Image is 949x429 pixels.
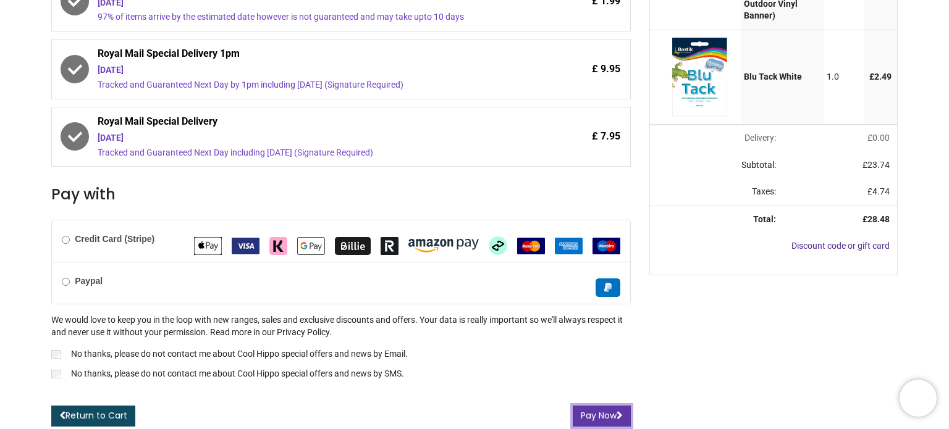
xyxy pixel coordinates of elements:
input: No thanks, please do not contact me about Cool Hippo special offers and news by SMS. [51,370,61,378]
div: [DATE] [98,132,516,144]
span: Amazon Pay [408,240,479,250]
strong: £ [863,214,890,224]
span: Maestro [593,240,620,250]
span: 4.74 [872,186,890,196]
div: Tracked and Guaranteed Next Day including [DATE] (Signature Required) [98,147,516,159]
span: £ [867,186,890,196]
span: 28.48 [867,214,890,224]
span: Revolut Pay [381,240,399,250]
span: American Express [555,240,583,250]
img: Paypal [596,278,620,297]
div: 97% of items arrive by the estimated date however is not guaranteed and may take upto 10 days [98,11,516,23]
img: Amazon Pay [408,239,479,252]
button: Pay Now [573,406,631,427]
img: Maestro [593,238,620,254]
img: [BLU-TACK-WHITE] Blu Tack White [659,38,738,117]
div: We would love to keep you in the loop with new ranges, sales and exclusive discounts and offers. ... [51,314,631,382]
input: No thanks, please do not contact me about Cool Hippo special offers and news by Email. [51,350,61,359]
span: Royal Mail Special Delivery [98,115,516,132]
td: Delivery will be updated after choosing a new delivery method [650,125,783,152]
iframe: Brevo live chat [900,380,937,417]
span: MasterCard [517,240,545,250]
input: Paypal [62,278,70,286]
a: Discount code or gift card [791,241,890,251]
td: Taxes: [650,178,783,206]
span: £ 7.95 [592,130,620,143]
h3: Pay with [51,184,631,205]
b: Paypal [75,276,103,286]
div: 1.0 [827,71,861,83]
img: Klarna [269,237,287,255]
a: Return to Cart [51,406,135,427]
span: £ 9.95 [592,62,620,76]
span: 23.74 [867,160,890,170]
p: No thanks, please do not contact me about Cool Hippo special offers and news by Email. [71,348,408,360]
img: American Express [555,238,583,254]
span: 2.49 [874,72,892,81]
img: Revolut Pay [381,237,399,255]
span: Google Pay [297,240,325,250]
b: Credit Card (Stripe) [75,234,154,244]
input: Credit Card (Stripe) [62,236,70,244]
span: £ [863,160,890,170]
span: Klarna [269,240,287,250]
span: VISA [232,240,259,250]
img: Google Pay [297,237,325,255]
td: Subtotal: [650,152,783,179]
span: Apple Pay [194,240,222,250]
img: Afterpay Clearpay [489,236,507,255]
img: VISA [232,238,259,254]
img: Apple Pay [194,237,222,255]
strong: Blu Tack White [744,72,802,81]
span: Royal Mail Special Delivery 1pm [98,47,516,64]
strong: Total: [753,214,776,224]
span: Afterpay Clearpay [489,240,507,250]
span: £ [869,72,892,81]
span: £ [867,133,890,143]
span: 0.00 [872,133,890,143]
p: No thanks, please do not contact me about Cool Hippo special offers and news by SMS. [71,368,404,380]
img: Billie [335,237,371,255]
div: Tracked and Guaranteed Next Day by 1pm including [DATE] (Signature Required) [98,79,516,91]
span: Billie [335,240,371,250]
img: MasterCard [517,238,545,254]
div: [DATE] [98,64,516,77]
span: Paypal [596,282,620,292]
